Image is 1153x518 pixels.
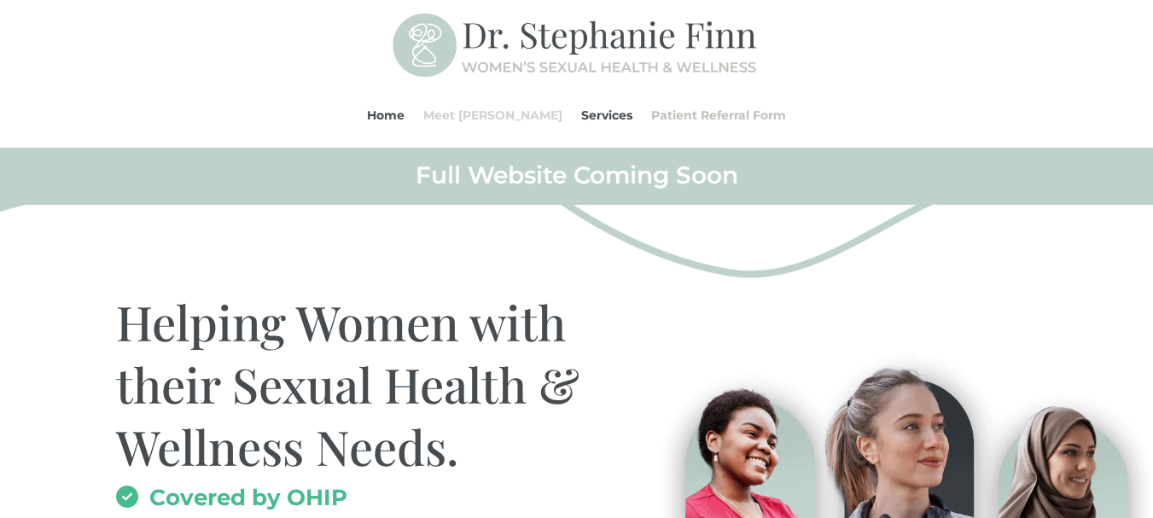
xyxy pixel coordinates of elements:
a: Services [581,83,632,148]
h2: Covered by OHIP [116,486,658,517]
a: Home [367,83,405,148]
a: Meet [PERSON_NAME] [423,83,562,148]
a: Patient Referral Form [651,83,786,148]
h2: Full Website Coming Soon [116,160,1038,199]
h1: Helping Women with their Sexual Health & Wellness Needs. [116,291,658,486]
